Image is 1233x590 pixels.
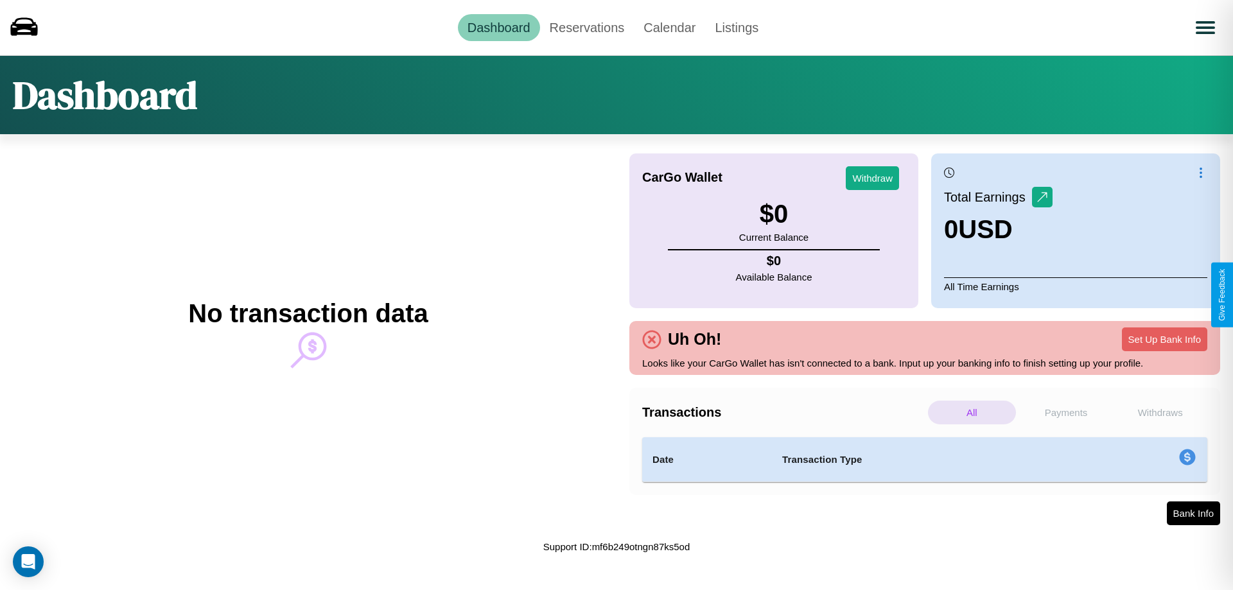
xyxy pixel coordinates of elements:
a: Calendar [634,14,705,41]
p: Payments [1022,401,1110,424]
button: Set Up Bank Info [1122,327,1207,351]
p: All [928,401,1016,424]
p: Total Earnings [944,186,1032,209]
p: Current Balance [739,229,809,246]
h3: $ 0 [739,200,809,229]
p: Looks like your CarGo Wallet has isn't connected to a bank. Input up your banking info to finish ... [642,354,1207,372]
div: Open Intercom Messenger [13,546,44,577]
table: simple table [642,437,1207,482]
a: Reservations [540,14,634,41]
a: Dashboard [458,14,540,41]
button: Withdraw [846,166,899,190]
h3: 0 USD [944,215,1053,244]
a: Listings [705,14,768,41]
p: Support ID: mf6b249otngn87ks5od [543,538,690,555]
h4: Transactions [642,405,925,420]
h4: Uh Oh! [661,330,728,349]
button: Bank Info [1167,501,1220,525]
p: Available Balance [736,268,812,286]
h4: Transaction Type [782,452,1074,467]
p: All Time Earnings [944,277,1207,295]
h4: CarGo Wallet [642,170,722,185]
h1: Dashboard [13,69,197,121]
div: Give Feedback [1218,269,1227,321]
p: Withdraws [1116,401,1204,424]
h4: Date [652,452,762,467]
h4: $ 0 [736,254,812,268]
button: Open menu [1187,10,1223,46]
h2: No transaction data [188,299,428,328]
